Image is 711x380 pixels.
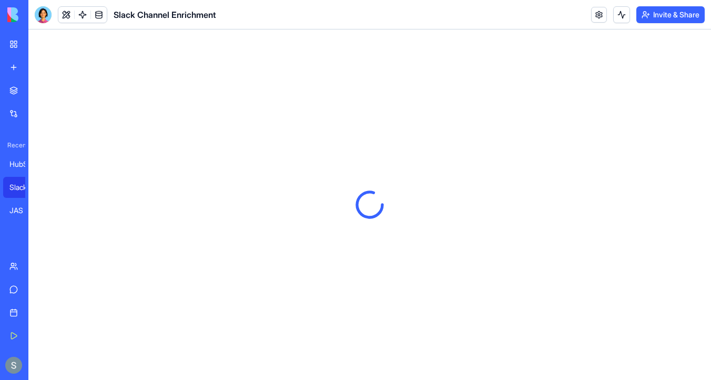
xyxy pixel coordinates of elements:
a: HubSpot CRM Sync [3,154,45,175]
img: ACg8ocKnDTHbS00rqwWSHQfXf8ia04QnQtz5EDX_Ef5UNrjqV-k=s96-c [5,357,22,374]
div: Slack Channel Enrichment [9,182,39,193]
span: Slack Channel Enrichment [114,8,216,21]
img: logo [7,7,73,22]
a: JAS [3,200,45,221]
div: HubSpot CRM Sync [9,159,39,169]
span: Recent [3,141,25,149]
button: Invite & Share [636,6,705,23]
a: Slack Channel Enrichment [3,177,45,198]
div: JAS [9,205,39,216]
